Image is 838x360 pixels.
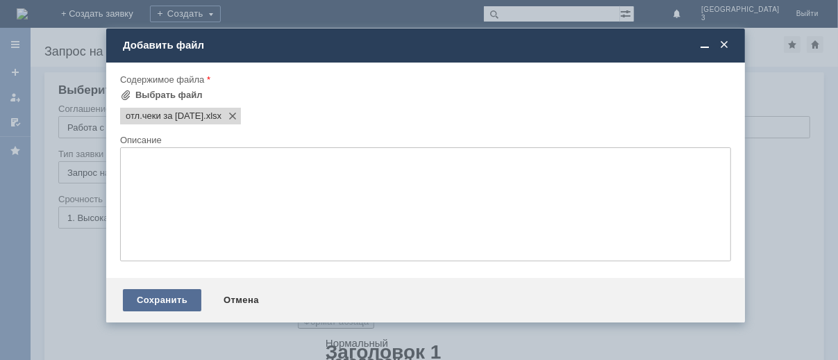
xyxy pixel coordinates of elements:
[203,111,221,122] span: отл.чеки за 11.09.2025.xlsx
[120,75,728,84] div: Содержимое файла
[6,6,203,28] div: Прошу удалить отложенные чеки за [DATE].Спасибо
[698,39,712,51] span: Свернуть (Ctrl + M)
[717,39,731,51] span: Закрыть
[126,111,203,122] span: отл.чеки за 11.09.2025.xlsx
[135,90,203,101] div: Выбрать файл
[120,136,728,145] div: Описание
[123,39,731,51] div: Добавить файл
